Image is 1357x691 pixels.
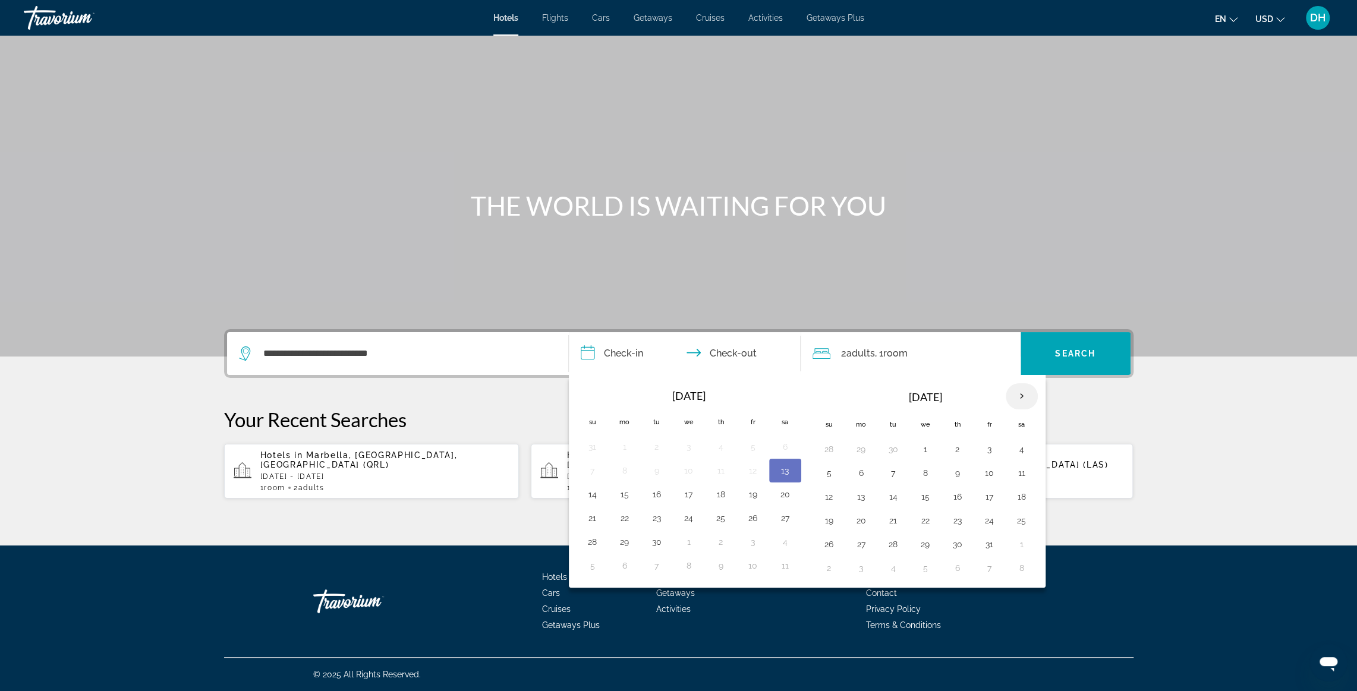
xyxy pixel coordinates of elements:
a: Activities [748,13,783,23]
button: Day 8 [615,462,634,479]
button: Day 13 [852,488,871,505]
span: © 2025 All Rights Reserved. [313,670,421,679]
span: Getaways Plus [807,13,864,23]
button: Day 9 [711,557,731,574]
span: 2 [294,484,325,492]
a: Cars [592,13,610,23]
button: Day 30 [884,441,903,457]
button: Day 7 [980,560,999,576]
button: Day 16 [948,488,967,505]
button: Day 31 [583,438,602,455]
span: Getaways [634,13,672,23]
button: Day 1 [916,441,935,457]
button: Day 20 [852,512,871,529]
button: Check in and out dates [569,332,801,375]
p: [DATE] - [DATE] [567,472,817,481]
button: Day 6 [852,465,871,481]
button: Day 3 [980,441,999,457]
button: Day 24 [679,510,698,526]
a: Terms & Conditions [866,620,941,630]
button: Day 31 [980,536,999,553]
button: Day 8 [916,465,935,481]
button: Day 6 [776,438,795,455]
button: Search [1021,332,1131,375]
button: Day 14 [884,488,903,505]
button: Day 26 [744,510,763,526]
button: Day 2 [711,534,731,550]
span: DH [1310,12,1325,24]
button: Day 28 [820,441,839,457]
span: [GEOGRAPHIC_DATA], [GEOGRAPHIC_DATA] (MAD) [567,450,716,469]
button: Day 20 [776,486,795,503]
button: Day 24 [980,512,999,529]
span: Marbella, [GEOGRAPHIC_DATA], [GEOGRAPHIC_DATA] (QRL) [260,450,458,469]
button: Day 5 [583,557,602,574]
button: Day 25 [711,510,731,526]
button: Day 10 [980,465,999,481]
span: en [1215,14,1226,24]
button: Day 29 [916,536,935,553]
button: Day 14 [583,486,602,503]
a: Travorium [313,583,432,619]
button: Day 13 [776,462,795,479]
button: Day 9 [948,465,967,481]
a: Travorium [24,2,143,33]
button: Day 11 [776,557,795,574]
button: Day 7 [583,462,602,479]
button: Day 21 [583,510,602,526]
button: Day 30 [647,534,666,550]
a: Hotels [493,13,518,23]
span: 1 [260,484,285,492]
button: Day 11 [711,462,731,479]
a: Activities [656,604,691,614]
button: Day 3 [744,534,763,550]
button: Day 6 [948,560,967,576]
button: Day 2 [647,438,666,455]
button: Day 18 [711,486,731,503]
button: Day 7 [647,557,666,574]
button: Day 15 [615,486,634,503]
button: Day 10 [679,462,698,479]
button: Day 4 [884,560,903,576]
button: Day 3 [852,560,871,576]
a: Contact [866,588,897,598]
a: Cruises [542,604,571,614]
iframe: Button to launch messaging window [1309,643,1347,681]
span: 2 [841,345,875,362]
a: Getaways [656,588,695,598]
button: Day 17 [980,488,999,505]
a: Hotels [542,572,567,582]
a: Cruises [696,13,725,23]
span: Getaways Plus [542,620,600,630]
button: Day 8 [679,557,698,574]
span: Adults [846,348,875,359]
button: Change language [1215,10,1238,27]
span: Room [264,484,285,492]
button: Day 28 [884,536,903,553]
button: Day 30 [948,536,967,553]
button: Day 4 [1012,441,1031,457]
button: Day 25 [1012,512,1031,529]
a: Cars [542,588,560,598]
button: Day 15 [916,488,935,505]
button: Hotels in Marbella, [GEOGRAPHIC_DATA], [GEOGRAPHIC_DATA] (QRL)[DATE] - [DATE]1Room2Adults [224,443,519,499]
a: Privacy Policy [866,604,921,614]
button: Day 1 [1012,536,1031,553]
button: Day 7 [884,465,903,481]
button: Day 28 [583,534,602,550]
th: [DATE] [609,383,769,409]
button: Day 23 [948,512,967,529]
span: Adults [298,484,325,492]
button: Day 9 [647,462,666,479]
button: Hotels in [GEOGRAPHIC_DATA], [GEOGRAPHIC_DATA] (MAD)[DATE] - [DATE]1Room2Adults [531,443,826,499]
p: [DATE] - [DATE] [260,472,510,481]
button: Day 27 [852,536,871,553]
button: Day 16 [647,486,666,503]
